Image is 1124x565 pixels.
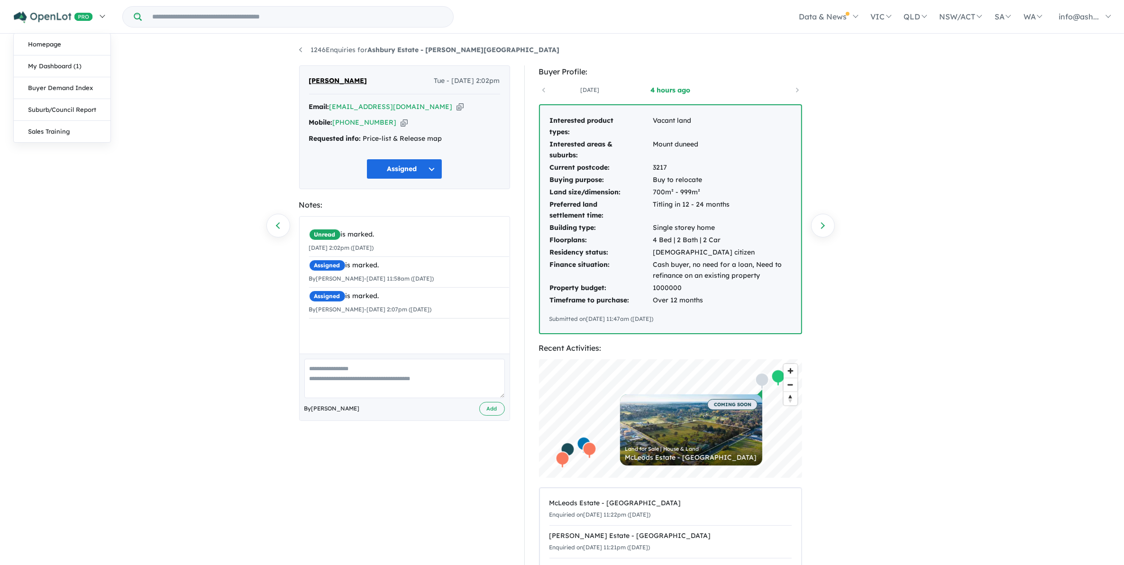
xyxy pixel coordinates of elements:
[653,199,792,222] td: Titling in 12 - 24 months
[653,294,792,307] td: Over 12 months
[457,102,464,112] button: Copy
[653,174,792,186] td: Buy to relocate
[366,159,442,179] button: Assigned
[582,441,596,459] div: Map marker
[549,234,653,246] td: Floorplans:
[549,544,650,551] small: Enquiried on [DATE] 11:21pm ([DATE])
[309,75,367,87] span: [PERSON_NAME]
[784,392,797,405] button: Reset bearing to north
[653,186,792,199] td: 700m² - 999m²
[653,234,792,246] td: 4 Bed | 2 Bath | 2 Car
[309,260,509,271] div: is marked.
[625,447,758,452] div: Land for Sale | House & Land
[309,229,509,240] div: is marked.
[771,369,785,386] div: Map marker
[576,436,591,454] div: Map marker
[653,162,792,174] td: 3217
[549,162,653,174] td: Current postcode:
[309,291,509,302] div: is marked.
[1059,12,1099,21] span: info@ash...
[309,275,434,282] small: By [PERSON_NAME] - [DATE] 11:58am ([DATE])
[401,118,408,128] button: Copy
[549,199,653,222] td: Preferred land settlement time:
[539,342,802,355] div: Recent Activities:
[144,7,451,27] input: Try estate name, suburb, builder or developer
[653,222,792,234] td: Single storey home
[434,75,500,87] span: Tue - [DATE] 2:02pm
[309,260,346,271] span: Assigned
[707,399,758,410] span: COMING SOON
[653,259,792,282] td: Cash buyer, no need for a loan, Need to refinance on an existing property
[309,306,432,313] small: By [PERSON_NAME] - [DATE] 2:07pm ([DATE])
[309,244,374,251] small: [DATE] 2:02pm ([DATE])
[549,498,792,509] div: McLeods Estate - [GEOGRAPHIC_DATA]
[784,364,797,378] button: Zoom in
[14,77,110,99] a: Buyer Demand Index
[479,402,505,416] button: Add
[549,138,653,162] td: Interested areas & suburbs:
[549,530,792,542] div: [PERSON_NAME] Estate - [GEOGRAPHIC_DATA]
[653,115,792,138] td: Vacant land
[14,121,110,142] a: Sales Training
[333,118,397,127] a: [PHONE_NUMBER]
[309,134,361,143] strong: Requested info:
[309,118,333,127] strong: Mobile:
[304,404,360,413] span: By [PERSON_NAME]
[549,294,653,307] td: Timeframe to purchase:
[555,451,569,468] div: Map marker
[549,174,653,186] td: Buying purpose:
[549,511,651,518] small: Enquiried on [DATE] 11:22pm ([DATE])
[309,229,341,240] span: Unread
[14,55,110,77] a: My Dashboard (1)
[299,46,560,54] a: 1246Enquiries forAshbury Estate - [PERSON_NAME][GEOGRAPHIC_DATA]
[560,442,575,459] div: Map marker
[549,525,792,558] a: [PERSON_NAME] Estate - [GEOGRAPHIC_DATA]Enquiried on[DATE] 11:21pm ([DATE])
[549,186,653,199] td: Land size/dimension:
[549,493,792,526] a: McLeods Estate - [GEOGRAPHIC_DATA]Enquiried on[DATE] 11:22pm ([DATE])
[549,246,653,259] td: Residency status:
[14,34,110,55] a: Homepage
[299,199,510,211] div: Notes:
[309,291,346,302] span: Assigned
[549,222,653,234] td: Building type:
[539,359,802,478] canvas: Map
[653,138,792,162] td: Mount duneed
[14,99,110,121] a: Suburb/Council Report
[549,314,792,324] div: Submitted on [DATE] 11:47am ([DATE])
[14,11,93,23] img: Openlot PRO Logo White
[549,259,653,282] td: Finance situation:
[784,378,797,392] button: Zoom out
[299,45,825,56] nav: breadcrumb
[625,454,758,461] div: McLeods Estate - [GEOGRAPHIC_DATA]
[539,65,802,78] div: Buyer Profile:
[309,102,329,111] strong: Email:
[653,282,792,294] td: 1000000
[329,102,453,111] a: [EMAIL_ADDRESS][DOMAIN_NAME]
[755,372,769,390] div: Map marker
[368,46,560,54] strong: Ashbury Estate - [PERSON_NAME][GEOGRAPHIC_DATA]
[620,394,762,465] a: COMING SOON Land for Sale | House & Land McLeods Estate - [GEOGRAPHIC_DATA]
[653,246,792,259] td: [DEMOGRAPHIC_DATA] citizen
[549,85,630,95] a: [DATE]
[309,133,500,145] div: Price-list & Release map
[549,282,653,294] td: Property budget:
[630,85,711,95] a: 4 hours ago
[549,115,653,138] td: Interested product types:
